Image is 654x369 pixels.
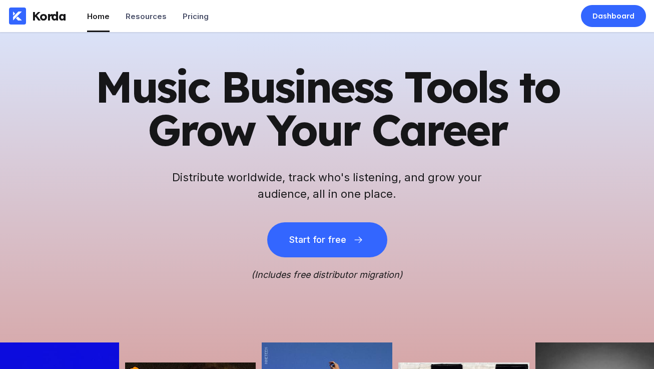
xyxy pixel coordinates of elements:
div: Resources [126,12,167,21]
div: Dashboard [592,11,634,21]
div: Pricing [183,12,209,21]
i: (Includes free distributor migration) [251,269,403,280]
h1: Music Business Tools to Grow Your Career [82,65,572,151]
div: Start for free [289,235,346,245]
a: Dashboard [581,5,646,27]
h2: Distribute worldwide, track who's listening, and grow your audience, all in one place. [167,169,487,202]
div: Home [87,12,110,21]
button: Start for free [267,222,387,257]
div: Korda [32,9,66,24]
